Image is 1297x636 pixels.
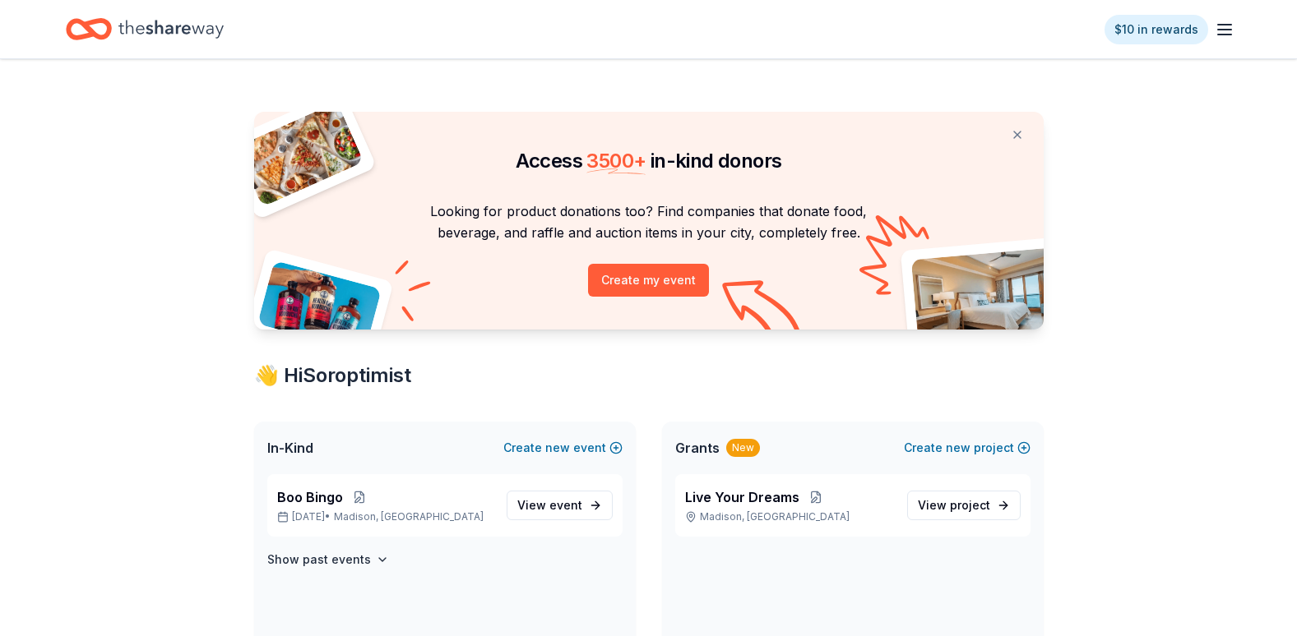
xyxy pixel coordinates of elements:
[503,438,623,458] button: Createnewevent
[517,495,582,515] span: View
[675,438,720,458] span: Grants
[274,200,1024,244] p: Looking for product donations too? Find companies that donate food, beverage, and raffle and auct...
[685,510,894,523] p: Madison, [GEOGRAPHIC_DATA]
[254,362,1044,389] div: 👋 Hi Soroptimist
[946,438,970,458] span: new
[277,487,343,507] span: Boo Bingo
[918,495,990,515] span: View
[545,438,570,458] span: new
[66,10,224,48] a: Home
[277,510,493,523] p: [DATE] •
[904,438,1031,458] button: Createnewproject
[235,102,364,207] img: Pizza
[267,550,371,569] h4: Show past events
[507,491,613,520] a: View event
[907,491,1021,520] a: View project
[267,550,389,569] button: Show past events
[586,149,646,173] span: 3500 +
[726,439,760,457] div: New
[722,280,804,342] img: Curvy arrow
[685,487,799,507] span: Live Your Dreams
[588,264,709,297] button: Create my event
[950,498,990,512] span: project
[267,438,313,458] span: In-Kind
[549,498,582,512] span: event
[516,149,782,173] span: Access in-kind donors
[1105,15,1208,44] a: $10 in rewards
[334,510,484,523] span: Madison, [GEOGRAPHIC_DATA]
